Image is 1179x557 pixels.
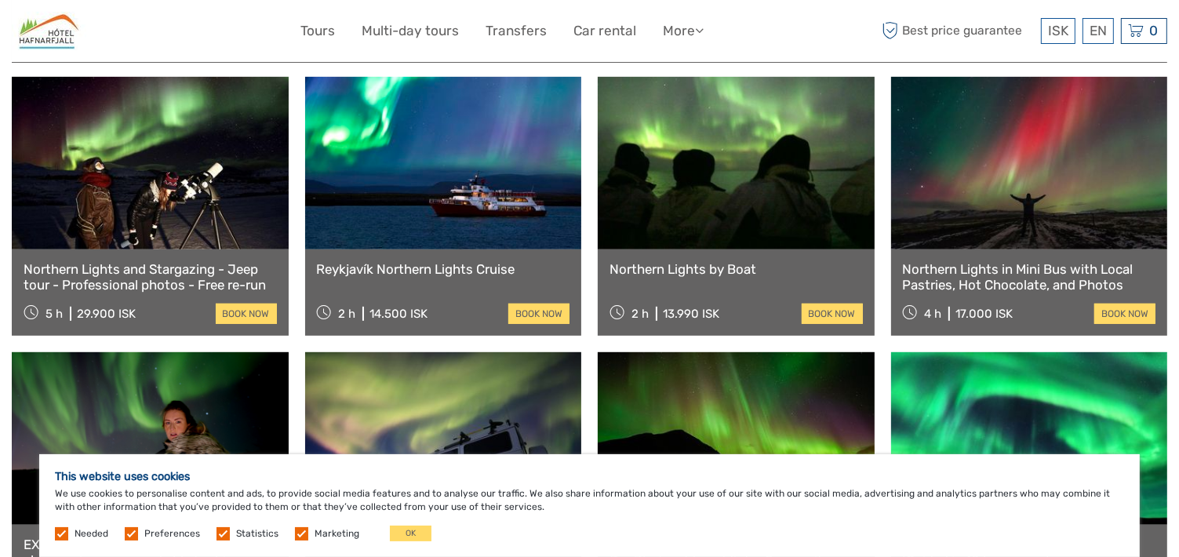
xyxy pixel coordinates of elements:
[663,307,719,321] div: 13.990 ISK
[903,261,1156,293] a: Northern Lights in Mini Bus with Local Pastries, Hot Chocolate, and Photos
[663,20,704,42] a: More
[508,304,569,324] a: book now
[216,304,277,324] a: book now
[486,20,547,42] a: Transfers
[22,27,177,40] p: We're away right now. Please check back later!
[1048,23,1068,38] span: ISK
[390,526,431,541] button: OK
[77,307,136,321] div: 29.900 ISK
[369,307,428,321] div: 14.500 ISK
[180,24,199,43] button: Open LiveChat chat widget
[45,307,63,321] span: 5 h
[879,18,1037,44] span: Best price guarantee
[610,261,863,277] a: Northern Lights by Boat
[12,12,86,50] img: 818-4b6ca149-5b89-4924-8e56-865dfacf5c71_logo_small.jpg
[317,261,570,277] a: Reykjavík Northern Lights Cruise
[955,307,1013,321] div: 17.000 ISK
[631,307,649,321] span: 2 h
[39,454,1140,557] div: We use cookies to personalise content and ads, to provide social media features and to analyse ou...
[144,527,200,541] label: Preferences
[924,307,941,321] span: 4 h
[338,307,355,321] span: 2 h
[315,527,359,541] label: Marketing
[75,527,108,541] label: Needed
[573,20,636,42] a: Car rental
[236,527,278,541] label: Statistics
[1094,304,1155,324] a: book now
[802,304,863,324] a: book now
[1083,18,1114,44] div: EN
[300,20,335,42] a: Tours
[1147,23,1160,38] span: 0
[24,261,277,293] a: Northern Lights and Stargazing - Jeep tour - Professional photos - Free re-run
[55,470,1124,483] h5: This website uses cookies
[362,20,459,42] a: Multi-day tours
